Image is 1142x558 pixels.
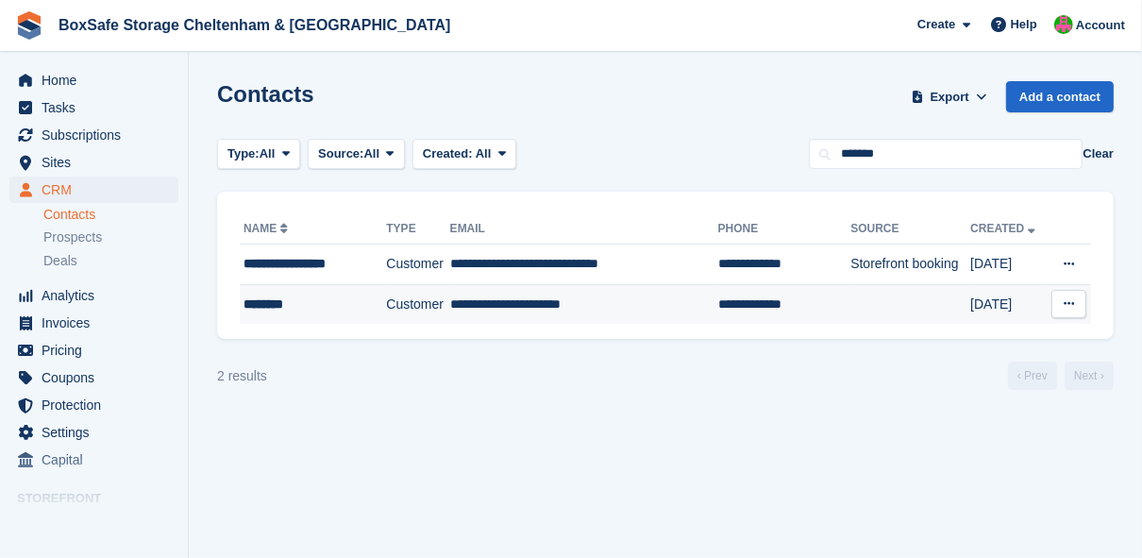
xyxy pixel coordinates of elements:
td: Storefront booking [850,245,970,285]
span: Coupons [42,364,155,391]
a: menu [9,392,178,418]
span: Help [1011,15,1037,34]
span: Type: [227,144,260,163]
a: menu [9,447,178,473]
span: Sites [42,149,155,176]
span: Home [42,67,155,93]
td: Customer [386,284,449,324]
td: [DATE] [970,284,1047,324]
th: Source [850,214,970,245]
span: Deals [43,252,77,270]
span: All [364,144,380,163]
a: menu [9,364,178,391]
img: stora-icon-8386f47178a22dfd0bd8f6a31ec36ba5ce8667c1dd55bd0f319d3a0aa187defe.svg [15,11,43,40]
span: Prospects [43,228,102,246]
span: Create [917,15,955,34]
a: BoxSafe Storage Cheltenham & [GEOGRAPHIC_DATA] [51,9,458,41]
a: menu [9,122,178,148]
th: Email [450,214,718,245]
a: menu [9,177,178,203]
span: Invoices [42,310,155,336]
a: menu [9,94,178,121]
a: Add a contact [1006,81,1114,112]
span: Account [1076,16,1125,35]
a: menu [9,282,178,309]
span: Created: [423,146,473,161]
a: Deals [43,251,178,271]
a: Next [1065,362,1114,390]
span: Export [931,88,969,107]
button: Clear [1083,144,1114,163]
img: Andrew [1054,15,1073,34]
h1: Contacts [217,81,314,107]
span: Subscriptions [42,122,155,148]
span: CRM [42,177,155,203]
span: Tasks [42,94,155,121]
a: menu [9,513,178,539]
button: Export [908,81,991,112]
button: Type: All [217,139,300,170]
span: Protection [42,392,155,418]
a: menu [9,310,178,336]
a: Prospects [43,228,178,247]
button: Source: All [308,139,405,170]
div: 2 results [217,366,267,386]
th: Phone [718,214,851,245]
span: Source: [318,144,363,163]
span: Booking Portal [42,513,155,539]
a: menu [9,419,178,446]
span: Capital [42,447,155,473]
a: menu [9,149,178,176]
a: Name [244,222,292,235]
button: Created: All [412,139,516,170]
span: All [476,146,492,161]
span: Analytics [42,282,155,309]
span: Storefront [17,489,188,508]
th: Type [386,214,449,245]
span: All [260,144,276,163]
td: [DATE] [970,245,1047,285]
a: Previous [1008,362,1057,390]
span: Settings [42,419,155,446]
a: Contacts [43,206,178,224]
nav: Page [1004,362,1117,390]
a: menu [9,337,178,364]
a: Created [970,222,1039,235]
a: Preview store [156,515,178,537]
td: Customer [386,245,449,285]
a: menu [9,67,178,93]
span: Pricing [42,337,155,364]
